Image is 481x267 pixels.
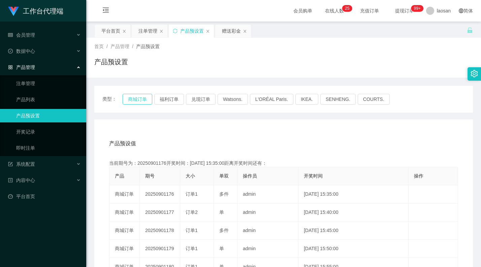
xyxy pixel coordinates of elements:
[132,44,133,49] span: /
[109,222,140,240] td: 商城订单
[8,32,35,38] span: 会员管理
[392,8,417,13] span: 提现订单
[347,5,350,12] p: 5
[173,29,178,33] i: 图标: sync
[154,94,184,105] button: 福利订单
[219,191,229,197] span: 多件
[8,8,63,13] a: 工作台代理端
[109,140,136,148] span: 产品预设值
[243,173,257,179] span: 操作员
[358,94,390,105] button: COURTS.
[109,240,140,258] td: 商城订单
[110,44,129,49] span: 产品管理
[138,25,157,37] div: 注单管理
[140,222,180,240] td: 20250901178
[186,191,198,197] span: 订单1
[322,8,347,13] span: 在线人数
[414,173,423,179] span: 操作
[94,57,128,67] h1: 产品预设置
[8,178,13,183] i: 图标: profile
[218,94,248,105] button: Watsons.
[16,141,81,155] a: 即时注单
[8,161,35,167] span: 系统配置
[298,185,409,203] td: [DATE] 15:35:00
[8,33,13,37] i: 图标: table
[295,94,318,105] button: IKEA.
[109,160,458,167] div: 当前期号为：20250901176开奖时间：[DATE] 15:35:00距离开奖时间还有：
[237,203,298,222] td: admin
[459,8,463,13] i: 图标: global
[94,0,117,22] i: 图标: menu-fold
[140,240,180,258] td: 20250901179
[23,0,63,22] h1: 工作台代理端
[16,93,81,106] a: 产品列表
[8,7,19,16] img: logo.9652507e.png
[219,228,229,233] span: 多件
[145,173,155,179] span: 期号
[237,222,298,240] td: admin
[320,94,356,105] button: SENHENG.
[467,27,473,33] i: 图标: unlock
[219,209,224,215] span: 单
[123,94,152,105] button: 商城订单
[186,173,195,179] span: 大小
[357,8,382,13] span: 充值订单
[8,178,35,183] span: 内容中心
[180,25,204,37] div: 产品预设置
[115,173,124,179] span: 产品
[237,185,298,203] td: admin
[8,162,13,166] i: 图标: form
[8,49,13,53] i: 图标: check-circle-o
[8,65,13,70] i: 图标: appstore-o
[159,29,163,33] i: 图标: close
[16,77,81,90] a: 注单管理
[219,173,229,179] span: 单双
[298,240,409,258] td: [DATE] 15:50:00
[250,94,293,105] button: L'ORÉAL Paris.
[186,94,216,105] button: 兑现订单
[219,246,224,251] span: 单
[8,65,35,70] span: 产品管理
[8,190,81,203] a: 图标: dashboard平台首页
[304,173,323,179] span: 开奖时间
[298,222,409,240] td: [DATE] 15:45:00
[140,185,180,203] td: 20250901176
[471,70,478,77] i: 图标: setting
[186,228,198,233] span: 订单1
[206,29,210,33] i: 图标: close
[136,44,160,49] span: 产品预设置
[122,29,126,33] i: 图标: close
[102,94,123,105] span: 类型：
[101,25,120,37] div: 平台首页
[16,109,81,122] a: 产品预设置
[298,203,409,222] td: [DATE] 15:40:00
[186,246,198,251] span: 订单1
[186,209,198,215] span: 订单2
[222,25,241,37] div: 赠送彩金
[140,203,180,222] td: 20250901177
[16,125,81,139] a: 开奖记录
[106,44,108,49] span: /
[8,48,35,54] span: 数据中心
[94,44,104,49] span: 首页
[243,29,247,33] i: 图标: close
[109,203,140,222] td: 商城订单
[411,5,423,12] sup: 1047
[342,5,352,12] sup: 25
[237,240,298,258] td: admin
[109,185,140,203] td: 商城订单
[345,5,347,12] p: 2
